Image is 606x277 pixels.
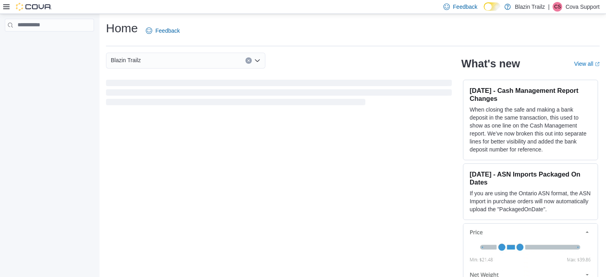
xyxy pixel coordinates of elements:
span: Blazin Trailz [111,55,141,65]
p: Blazin Trailz [515,2,545,12]
img: Cova [16,3,52,11]
a: View allExternal link [574,61,600,67]
button: Clear input [245,57,252,64]
p: Cova Support [565,2,600,12]
h3: [DATE] - ASN Imports Packaged On Dates [470,170,591,186]
button: Open list of options [254,57,261,64]
span: Feedback [453,3,477,11]
p: When closing the safe and making a bank deposit in the same transaction, this used to show as one... [470,106,591,153]
input: Dark Mode [484,2,500,11]
h2: What's new [461,57,520,70]
span: Loading [106,81,452,107]
span: CS [554,2,561,12]
p: | [548,2,550,12]
div: Cova Support [553,2,562,12]
nav: Complex example [5,33,94,52]
span: Feedback [155,27,180,35]
a: Feedback [143,23,183,39]
svg: External link [595,62,600,67]
p: If you are using the Ontario ASN format, the ASN Import in purchase orders will now automatically... [470,189,591,213]
h3: [DATE] - Cash Management Report Changes [470,86,591,102]
h1: Home [106,20,138,36]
